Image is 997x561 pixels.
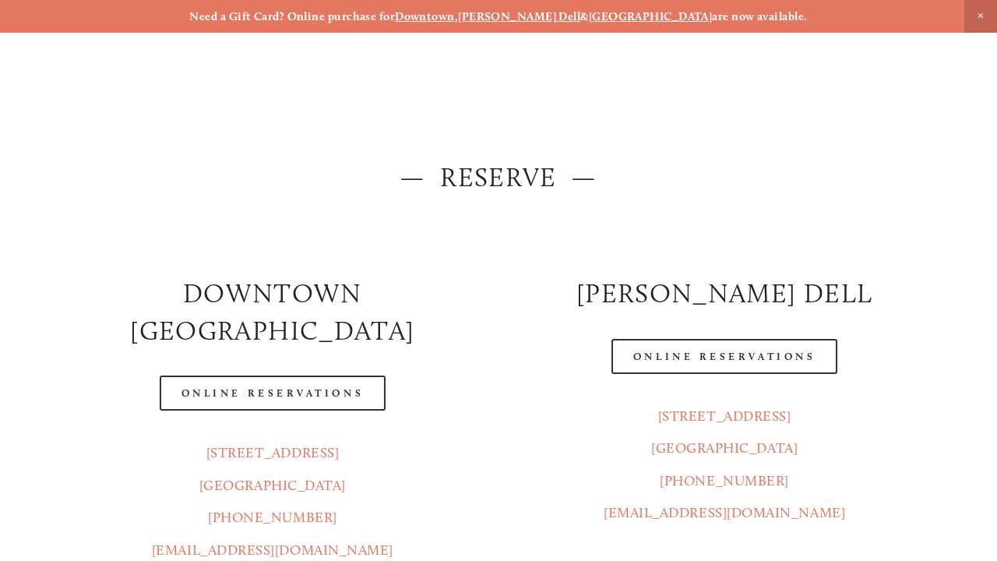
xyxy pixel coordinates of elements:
[660,472,789,489] a: [PHONE_NUMBER]
[458,9,580,23] a: [PERSON_NAME] Dell
[395,9,455,23] a: Downtown
[604,504,845,521] a: [EMAIL_ADDRESS][DOMAIN_NAME]
[60,275,485,349] h2: Downtown [GEOGRAPHIC_DATA]
[712,9,807,23] strong: are now available.
[199,477,346,494] a: [GEOGRAPHIC_DATA]
[152,542,393,559] a: [EMAIL_ADDRESS][DOMAIN_NAME]
[208,509,337,526] a: [PHONE_NUMBER]
[651,439,798,457] a: [GEOGRAPHIC_DATA]
[206,444,340,461] a: [STREET_ADDRESS]
[455,9,458,23] strong: ,
[611,339,837,374] a: Online Reservations
[160,376,386,411] a: Online Reservations
[658,408,791,425] a: [STREET_ADDRESS]
[580,9,588,23] strong: &
[589,9,713,23] a: [GEOGRAPHIC_DATA]
[189,9,395,23] strong: Need a Gift Card? Online purchase for
[60,159,937,196] h2: — Reserve —
[512,275,937,312] h2: [PERSON_NAME] DELL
